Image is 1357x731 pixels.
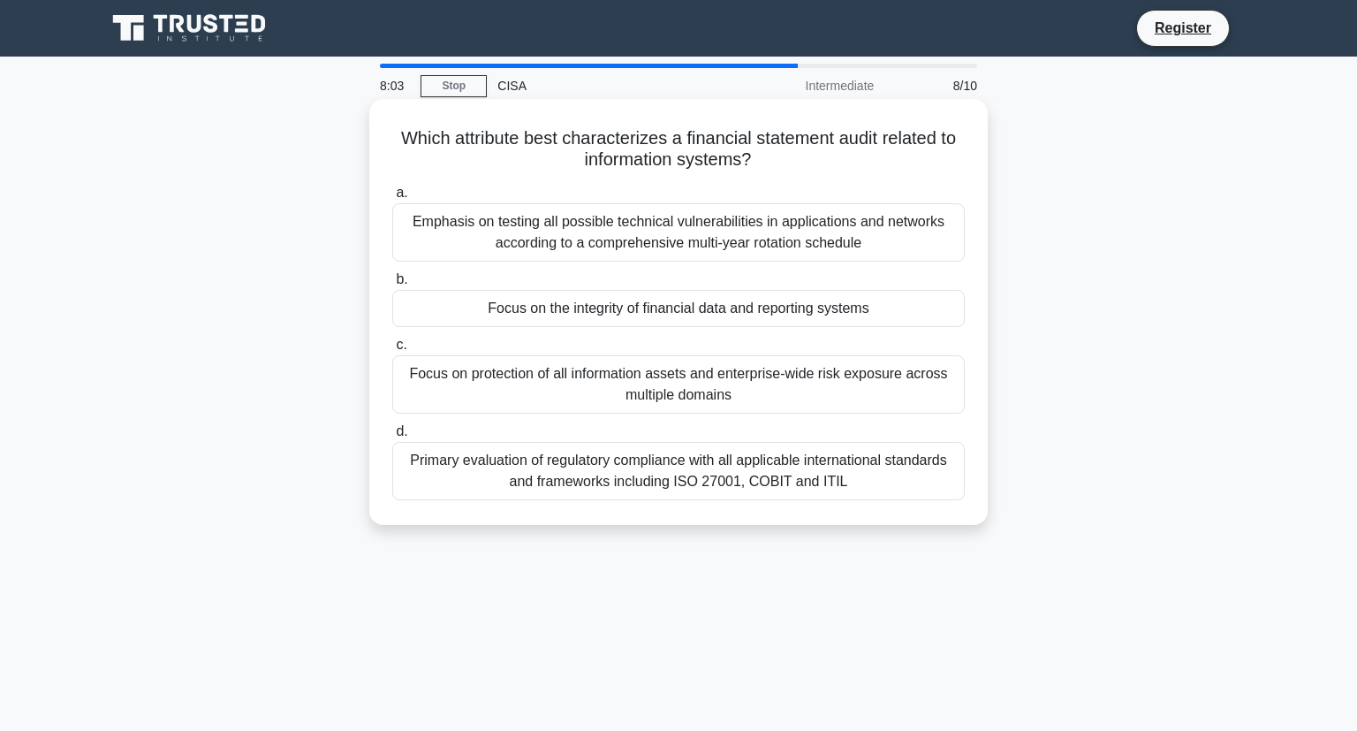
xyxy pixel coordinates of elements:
span: d. [396,423,407,438]
div: 8:03 [369,68,421,103]
div: 8/10 [884,68,988,103]
a: Stop [421,75,487,97]
div: CISA [487,68,730,103]
a: Register [1144,17,1222,39]
span: b. [396,271,407,286]
span: a. [396,185,407,200]
div: Focus on the integrity of financial data and reporting systems [392,290,965,327]
div: Intermediate [730,68,884,103]
div: Focus on protection of all information assets and enterprise-wide risk exposure across multiple d... [392,355,965,414]
div: Primary evaluation of regulatory compliance with all applicable international standards and frame... [392,442,965,500]
h5: Which attribute best characterizes a financial statement audit related to information systems? [390,127,967,171]
div: Emphasis on testing all possible technical vulnerabilities in applications and networks according... [392,203,965,262]
span: c. [396,337,406,352]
